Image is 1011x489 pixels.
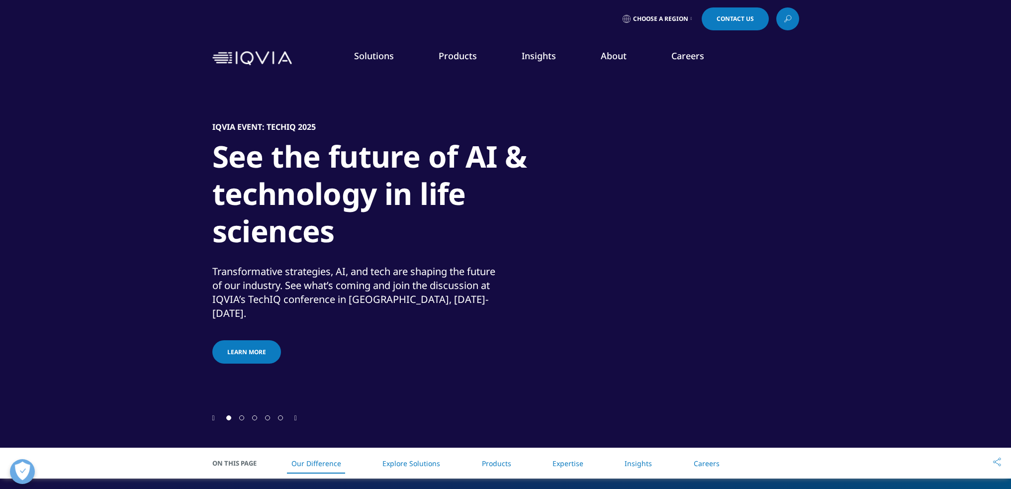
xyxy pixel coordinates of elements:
a: Our Difference [291,459,341,468]
img: IQVIA Healthcare Information Technology and Pharma Clinical Research Company [212,51,292,66]
a: Products [439,50,477,62]
div: Previous slide [212,413,215,422]
span: Learn more [227,348,266,356]
span: Go to slide 3 [252,415,257,420]
h5: IQVIA Event: TechIQ 2025​ [212,122,316,132]
h1: See the future of AI & technology in life sciences​ [212,138,585,256]
span: Go to slide 2 [239,415,244,420]
a: Solutions [354,50,394,62]
span: Choose a Region [633,15,688,23]
nav: Primary [296,35,799,82]
div: 1 / 5 [212,75,799,413]
a: Learn more [212,340,281,364]
a: Products [482,459,511,468]
button: 개방형 기본 설정 [10,459,35,484]
a: Contact Us [702,7,769,30]
a: About [601,50,627,62]
div: Next slide [294,413,297,422]
span: Go to slide 1 [226,415,231,420]
a: Insights [522,50,556,62]
a: Insights [625,459,652,468]
a: Expertise [552,459,583,468]
a: Explore Solutions [382,459,440,468]
span: Go to slide 4 [265,415,270,420]
span: On This Page [212,458,267,468]
a: Careers [671,50,704,62]
div: Transformative strategies, AI, and tech are shaping the future of our industry. See what’s coming... [212,265,503,320]
span: Go to slide 5 [278,415,283,420]
span: Contact Us [717,16,754,22]
a: Careers [694,459,720,468]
